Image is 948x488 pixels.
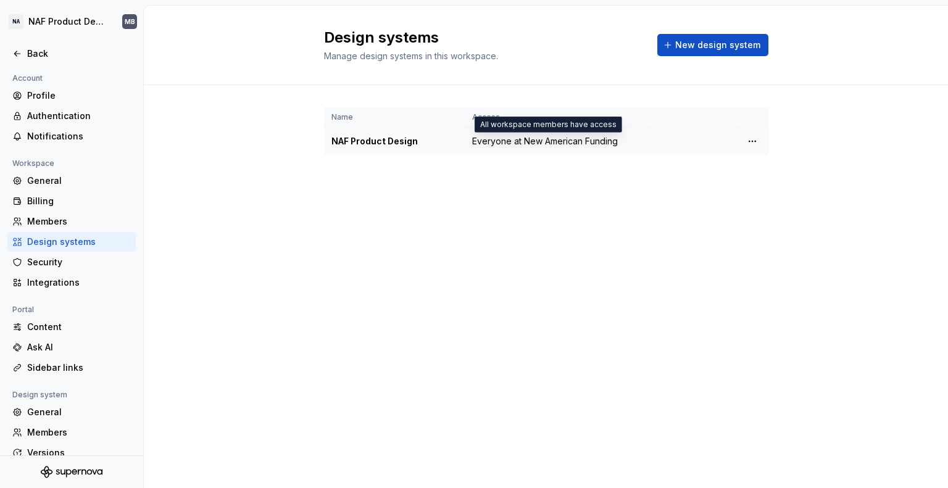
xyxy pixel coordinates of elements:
[27,406,131,418] div: General
[9,14,23,29] div: NA
[7,387,72,402] div: Design system
[7,191,136,211] a: Billing
[7,337,136,357] a: Ask AI
[27,48,131,60] div: Back
[27,215,131,228] div: Members
[7,317,136,337] a: Content
[27,321,131,333] div: Content
[27,195,131,207] div: Billing
[7,171,136,191] a: General
[7,156,59,171] div: Workspace
[27,175,131,187] div: General
[7,44,136,64] a: Back
[28,15,107,28] div: NAF Product Design
[7,126,136,146] a: Notifications
[7,358,136,378] a: Sidebar links
[7,252,136,272] a: Security
[41,466,102,478] svg: Supernova Logo
[27,236,131,248] div: Design systems
[7,402,136,422] a: General
[27,447,131,459] div: Versions
[7,106,136,126] a: Authentication
[7,86,136,105] a: Profile
[675,39,760,51] span: New design system
[7,71,48,86] div: Account
[7,302,39,317] div: Portal
[331,135,457,147] div: NAF Product Design
[27,426,131,439] div: Members
[475,117,622,133] div: All workspace members have access
[324,51,498,61] span: Manage design systems in this workspace.
[465,107,649,128] th: Access
[27,341,131,354] div: Ask AI
[7,212,136,231] a: Members
[472,135,618,147] span: Everyone at New American Funding
[2,8,141,35] button: NANAF Product DesignMB
[7,423,136,442] a: Members
[27,89,131,102] div: Profile
[7,232,136,252] a: Design systems
[27,256,131,268] div: Security
[7,273,136,292] a: Integrations
[125,17,135,27] div: MB
[657,34,768,56] button: New design system
[27,362,131,374] div: Sidebar links
[324,107,465,128] th: Name
[27,276,131,289] div: Integrations
[27,110,131,122] div: Authentication
[27,130,131,143] div: Notifications
[324,28,642,48] h2: Design systems
[7,443,136,463] a: Versions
